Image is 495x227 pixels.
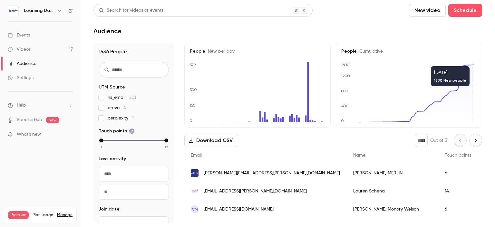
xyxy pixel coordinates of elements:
[10,17,15,22] img: website_grey.svg
[108,94,136,101] span: hs_email
[341,89,348,93] text: 800
[33,212,53,218] span: Plan usage
[26,37,31,43] img: tab_domain_overview_orange.svg
[357,49,383,54] span: Cumulative
[341,63,350,67] text: 1600
[189,103,196,108] text: 150
[347,200,438,218] div: [PERSON_NAME] Monory Welsch
[17,117,42,123] a: SpeakerHub
[99,206,120,212] span: Join date
[347,182,438,200] div: Lauren Schena
[438,200,478,218] div: 6
[438,182,478,200] div: 14
[108,115,134,121] span: perplexity
[191,153,202,158] span: Email
[99,139,103,142] div: min
[430,137,449,144] p: Out of 31
[192,206,198,212] span: CM
[347,164,438,182] div: [PERSON_NAME] MERLIN
[448,4,482,17] button: Schedule
[469,134,482,147] button: Next page
[165,144,168,150] span: 18
[8,60,36,67] div: Audience
[445,153,471,158] span: Touch points
[132,116,134,120] span: 1
[204,206,274,213] span: [EMAIL_ADDRESS][DOMAIN_NAME]
[184,134,238,147] button: Download CSV
[189,119,192,123] text: 0
[129,95,136,100] span: 201
[99,128,135,134] span: Touch points
[10,10,15,15] img: logo_orange.svg
[46,117,59,123] span: new
[99,84,125,90] span: UTM Source
[24,7,54,14] h6: Learning Days
[93,27,121,35] h1: Audience
[191,187,199,195] img: antalis.com
[8,211,29,219] span: Premium
[164,139,168,142] div: max
[341,119,344,123] text: 0
[73,37,78,43] img: tab_keywords_by_traffic_grey.svg
[8,32,30,38] div: Events
[190,88,197,92] text: 300
[409,4,446,17] button: New video
[101,144,102,150] span: 1
[341,48,477,55] h5: People
[17,102,26,109] span: Help
[8,46,31,53] div: Videos
[204,170,340,177] span: [PERSON_NAME][EMAIL_ADDRESS][PERSON_NAME][DOMAIN_NAME]
[190,48,325,55] h5: People
[191,169,199,177] img: adnov.fr
[99,156,126,162] span: Last activity
[18,10,32,15] div: v 4.0.25
[123,106,126,110] span: 4
[80,38,99,42] div: Mots-clés
[205,49,235,54] span: New per day
[353,153,365,158] span: Name
[8,5,18,16] img: Learning Days
[341,74,350,78] text: 1200
[99,7,163,14] div: Search for videos or events
[99,48,169,56] h1: 1536 People
[204,188,307,195] span: [EMAIL_ADDRESS][PERSON_NAME][DOMAIN_NAME]
[17,17,73,22] div: Domaine: [DOMAIN_NAME]
[341,104,349,108] text: 400
[438,164,478,182] div: 6
[17,131,41,138] span: What's new
[108,105,126,111] span: brevo
[189,63,196,67] text: 579
[57,212,73,218] a: Manage
[33,38,50,42] div: Domaine
[8,75,34,81] div: Settings
[8,102,73,109] li: help-dropdown-opener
